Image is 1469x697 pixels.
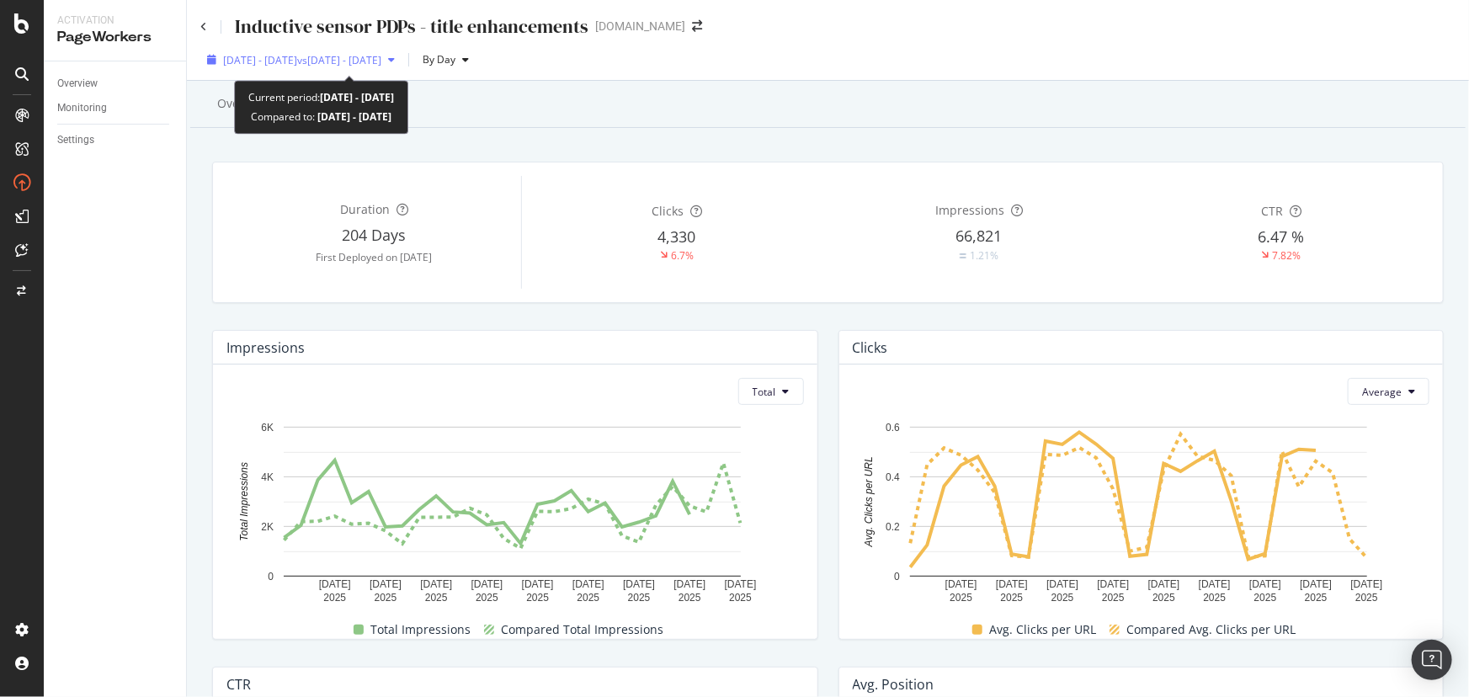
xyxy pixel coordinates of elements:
text: 2025 [1253,592,1276,604]
text: [DATE] [725,579,757,591]
text: 0.2 [886,521,900,533]
div: [DOMAIN_NAME] [595,18,685,35]
svg: A chart. [226,418,798,605]
text: [DATE] [319,579,351,591]
span: By Day [416,52,455,67]
text: 2025 [679,592,701,604]
div: CTR [226,676,251,693]
span: Compared Total Impressions [501,620,663,640]
div: Inductive sensor PDPs - title enhancements [235,13,588,40]
div: Impressions [226,339,305,356]
span: Total [753,385,776,399]
text: [DATE] [1046,579,1078,591]
a: Monitoring [57,99,174,117]
text: 2025 [425,592,448,604]
span: Average [1362,385,1402,399]
text: Total Impressions [238,463,250,542]
text: [DATE] [522,579,554,591]
div: Compared to: [251,107,391,126]
button: Total [738,378,804,405]
text: 2025 [1355,592,1378,604]
b: [DATE] - [DATE] [315,109,391,124]
text: 0 [268,571,274,583]
div: arrow-right-arrow-left [692,20,702,32]
div: Open Intercom Messenger [1412,640,1452,680]
span: Clicks [652,203,684,219]
div: Clicks [853,339,888,356]
button: Average [1348,378,1429,405]
span: 4,330 [657,226,695,247]
text: Avg. Clicks per URL [863,457,875,548]
text: 2025 [1000,592,1023,604]
text: 2025 [1304,592,1327,604]
div: Overview [217,95,269,112]
span: Avg. Clicks per URL [989,620,1096,640]
text: 2025 [375,592,397,604]
text: 0.6 [886,422,900,434]
span: Total Impressions [370,620,471,640]
div: Settings [57,131,94,149]
text: [DATE] [370,579,402,591]
text: 4K [261,471,274,483]
div: PageWorkers [57,28,173,47]
text: [DATE] [1198,579,1230,591]
div: First Deployed on [DATE] [226,250,521,264]
text: 2025 [526,592,549,604]
text: [DATE] [471,579,503,591]
text: 2025 [1102,592,1125,604]
div: Current period: [248,88,394,107]
text: 2K [261,521,274,533]
span: vs [DATE] - [DATE] [297,53,381,67]
div: 6.7% [671,248,694,263]
button: By Day [416,46,476,73]
div: Avg. position [853,676,934,693]
a: Click to go back [200,22,207,32]
text: [DATE] [1350,579,1382,591]
span: Impressions [935,202,1004,218]
text: 2025 [1152,592,1175,604]
text: [DATE] [572,579,604,591]
a: Overview [57,75,174,93]
text: [DATE] [420,579,452,591]
div: Activation [57,13,173,28]
svg: A chart. [853,418,1424,605]
text: 2025 [1203,592,1226,604]
div: Monitoring [57,99,107,117]
img: Equal [960,253,966,258]
text: [DATE] [623,579,655,591]
span: [DATE] - [DATE] [223,53,297,67]
text: [DATE] [1300,579,1332,591]
text: 2025 [950,592,972,604]
span: 6.47 % [1259,226,1305,247]
div: 7.82% [1273,248,1301,263]
span: Compared Avg. Clicks per URL [1126,620,1296,640]
span: 66,821 [956,226,1003,246]
span: CTR [1261,203,1283,219]
text: 2025 [476,592,498,604]
text: [DATE] [673,579,705,591]
text: 2025 [1051,592,1073,604]
text: 2025 [577,592,599,604]
text: [DATE] [996,579,1028,591]
div: Overview [57,75,98,93]
text: [DATE] [1097,579,1129,591]
a: Settings [57,131,174,149]
text: 0.4 [886,471,900,483]
text: 2025 [323,592,346,604]
span: Duration [340,201,390,217]
text: 2025 [729,592,752,604]
b: [DATE] - [DATE] [320,90,394,104]
text: [DATE] [945,579,977,591]
text: 6K [261,422,274,434]
text: [DATE] [1249,579,1281,591]
button: [DATE] - [DATE]vs[DATE] - [DATE] [200,46,402,73]
text: 0 [894,571,900,583]
text: 2025 [628,592,651,604]
div: 1.21% [970,248,998,263]
text: [DATE] [1147,579,1179,591]
span: 204 Days [342,225,406,245]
